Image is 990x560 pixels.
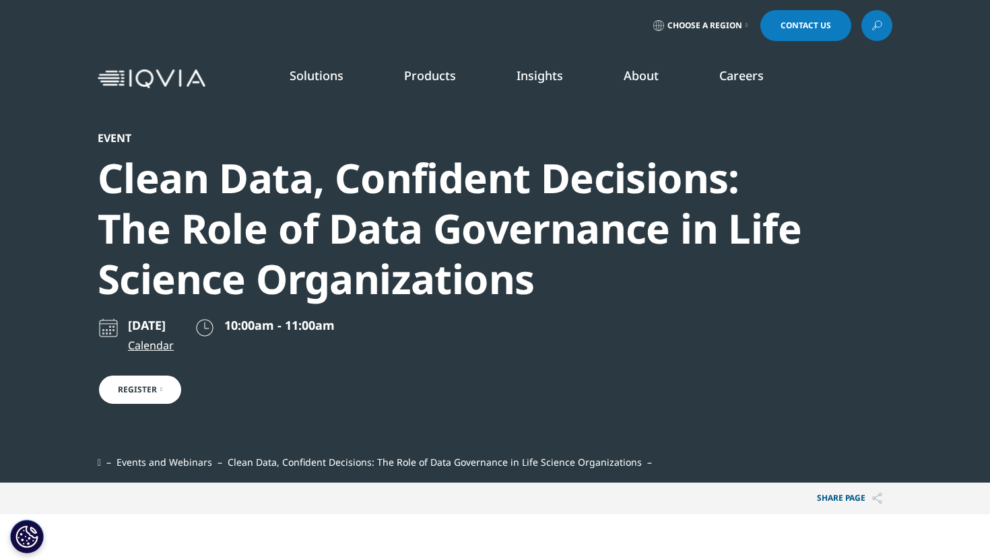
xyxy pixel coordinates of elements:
a: Careers [719,67,764,83]
p: [DATE] [128,317,174,333]
img: clock [194,317,216,339]
button: Share PAGEShare PAGE [807,483,892,514]
img: Share PAGE [872,493,882,504]
span: Choose a Region [667,20,742,31]
a: Events and Webinars [117,456,212,468]
div: Event [98,131,820,145]
a: Solutions [290,67,343,83]
a: Insights [517,67,563,83]
button: Cookie 设置 [10,520,44,553]
span: Clean Data, Confident Decisions: The Role of Data Governance in Life Science Organizations [228,456,642,468]
img: calendar [98,317,119,339]
img: IQVIA Healthcare Information Technology and Pharma Clinical Research Company [98,69,205,89]
a: About [624,67,659,83]
div: Clean Data, Confident Decisions: The Role of Data Governance in Life Science Organizations [98,153,820,304]
a: Contact Us [760,10,851,41]
span: 10:00am - 11:00am [224,317,335,333]
nav: Primary [211,47,892,110]
a: Products [404,67,456,83]
a: Register [98,374,183,405]
a: Calendar [128,337,174,353]
span: Contact Us [781,22,831,30]
p: Share PAGE [807,483,892,514]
